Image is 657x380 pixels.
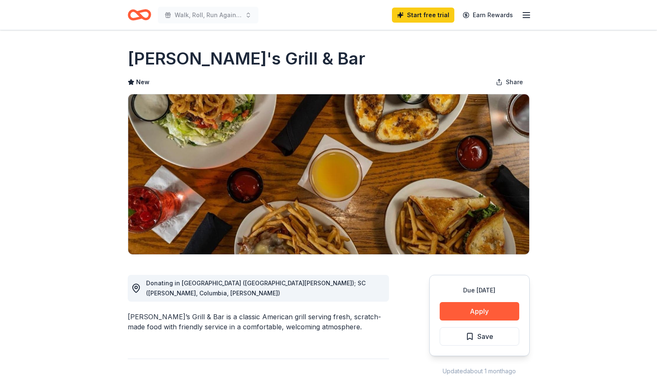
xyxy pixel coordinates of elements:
[128,94,529,254] img: Image for J.R. Cash's Grill & Bar
[440,327,519,346] button: Save
[128,312,389,332] div: [PERSON_NAME]’s Grill & Bar is a classic American grill serving fresh, scratch-made food with fri...
[489,74,530,90] button: Share
[440,285,519,295] div: Due [DATE]
[128,47,365,70] h1: [PERSON_NAME]'s Grill & Bar
[429,366,530,376] div: Updated about 1 month ago
[392,8,454,23] a: Start free trial
[440,302,519,321] button: Apply
[128,5,151,25] a: Home
[458,8,518,23] a: Earn Rewards
[506,77,523,87] span: Share
[175,10,242,20] span: Walk, Roll, Run Against Domestic Violence
[146,279,366,297] span: Donating in [GEOGRAPHIC_DATA] ([GEOGRAPHIC_DATA][PERSON_NAME]); SC ([PERSON_NAME], Columbia, [PER...
[477,331,493,342] span: Save
[158,7,258,23] button: Walk, Roll, Run Against Domestic Violence
[136,77,149,87] span: New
